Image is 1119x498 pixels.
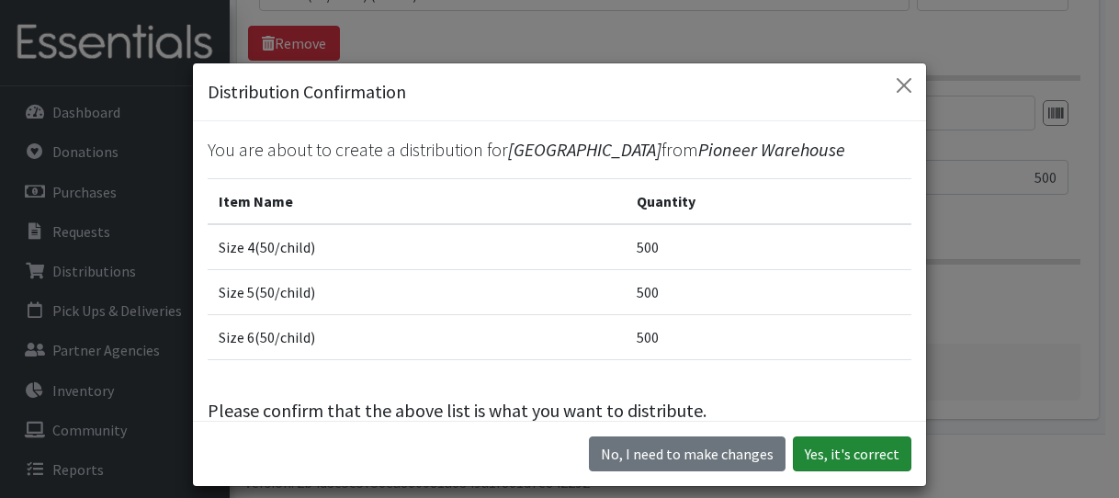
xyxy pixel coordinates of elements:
[208,270,626,315] td: Size 5(50/child)
[208,78,406,106] h5: Distribution Confirmation
[208,315,626,360] td: Size 6(50/child)
[626,224,911,270] td: 500
[889,71,919,100] button: Close
[589,436,786,471] button: No I need to make changes
[626,315,911,360] td: 500
[626,270,911,315] td: 500
[208,136,911,164] p: You are about to create a distribution for from
[793,436,911,471] button: Yes, it's correct
[208,179,626,225] th: Item Name
[208,397,911,424] p: Please confirm that the above list is what you want to distribute.
[208,224,626,270] td: Size 4(50/child)
[626,179,911,225] th: Quantity
[508,138,661,161] span: [GEOGRAPHIC_DATA]
[698,138,845,161] span: Pioneer Warehouse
